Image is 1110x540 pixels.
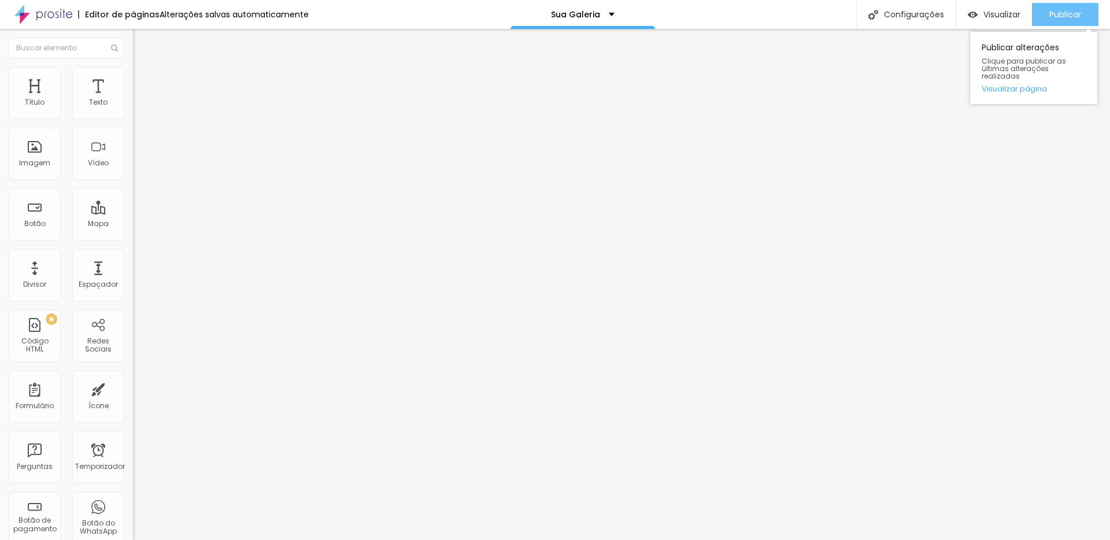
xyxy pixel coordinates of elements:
font: Código HTML [21,336,49,354]
font: Configurações [884,9,944,20]
font: Publicar [1049,9,1081,20]
font: Alterações salvas automaticamente [160,9,309,20]
font: Visualizar [983,9,1020,20]
img: view-1.svg [968,10,978,20]
img: Ícone [111,45,118,51]
font: Imagem [19,158,50,168]
font: Espaçador [79,279,118,289]
font: Botão do WhatsApp [80,518,117,536]
img: Ícone [868,10,878,20]
iframe: Editor [133,29,1110,540]
font: Mapa [88,219,109,228]
font: Redes Sociais [85,336,112,354]
a: Visualizar página [982,85,1086,93]
font: Visualizar página [982,83,1047,94]
font: Divisor [23,279,46,289]
font: Formulário [16,401,54,410]
font: Sua Galeria [551,9,600,20]
button: Visualizar [956,3,1032,26]
font: Temporizador [75,461,125,471]
font: Título [25,97,45,107]
button: Publicar [1032,3,1098,26]
font: Editor de páginas [85,9,160,20]
font: Perguntas [17,461,53,471]
font: Ícone [88,401,109,410]
input: Buscar elemento [9,38,124,58]
font: Botão [24,219,46,228]
font: Vídeo [88,158,109,168]
font: Clique para publicar as últimas alterações realizadas [982,56,1066,81]
font: Texto [89,97,108,107]
font: Publicar alterações [982,42,1059,53]
font: Botão de pagamento [13,515,57,533]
